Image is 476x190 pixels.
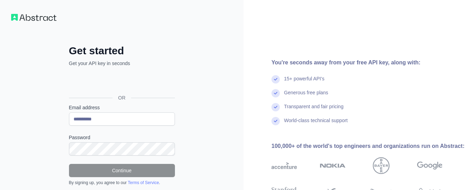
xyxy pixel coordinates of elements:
[69,60,175,67] p: Get your API key in seconds
[69,45,175,57] h2: Get started
[69,164,175,177] button: Continue
[128,180,159,185] a: Terms of Service
[271,117,280,125] img: check mark
[284,75,324,89] div: 15+ powerful API's
[417,157,443,174] img: google
[66,74,177,90] iframe: Sign in with Google Button
[271,75,280,84] img: check mark
[284,89,328,103] div: Generous free plans
[320,157,345,174] img: nokia
[69,180,175,185] div: By signing up, you agree to our .
[271,89,280,97] img: check mark
[271,103,280,111] img: check mark
[271,142,465,150] div: 100,000+ of the world's top engineers and organizations run on Abstract:
[284,117,348,131] div: World-class technical support
[11,14,56,21] img: Workflow
[69,134,175,141] label: Password
[271,157,297,174] img: accenture
[373,157,390,174] img: bayer
[69,104,175,111] label: Email address
[113,94,131,101] span: OR
[284,103,344,117] div: Transparent and fair pricing
[69,74,174,90] div: Sign in with Google. Opens in new tab
[271,58,465,67] div: You're seconds away from your free API key, along with:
